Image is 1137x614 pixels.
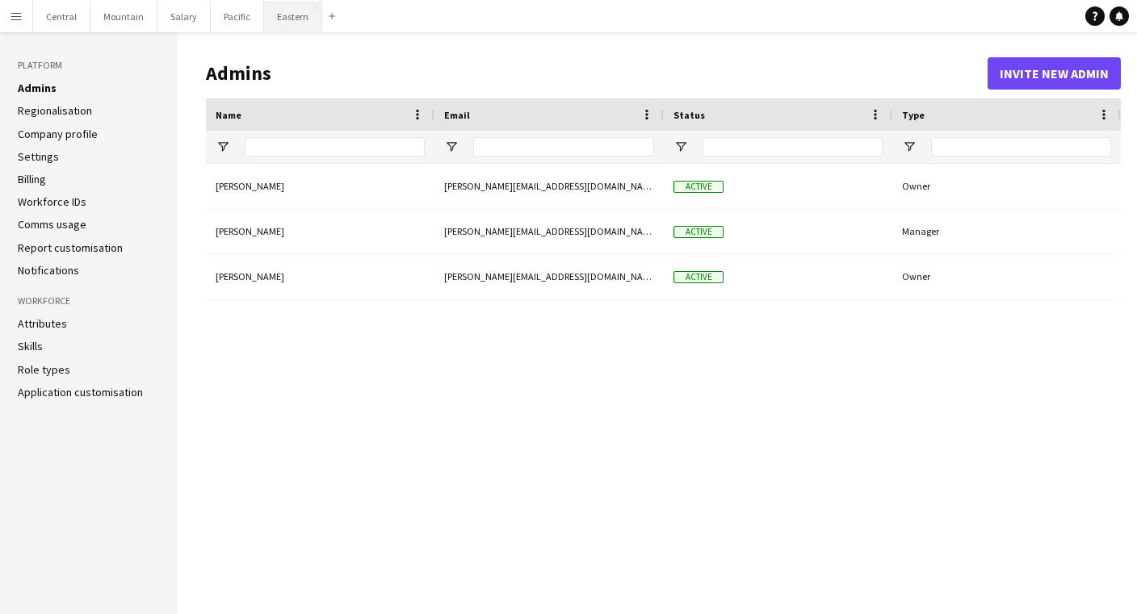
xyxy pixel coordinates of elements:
[216,140,230,154] button: Open Filter Menu
[434,209,664,253] div: [PERSON_NAME][EMAIL_ADDRESS][DOMAIN_NAME]
[18,149,59,164] a: Settings
[211,1,264,32] button: Pacific
[434,254,664,299] div: [PERSON_NAME][EMAIL_ADDRESS][DOMAIN_NAME]
[18,127,98,141] a: Company profile
[206,164,434,208] div: [PERSON_NAME]
[18,339,43,353] a: Skills
[18,194,86,209] a: Workforce IDs
[473,137,654,157] input: Email Filter Input
[673,140,688,154] button: Open Filter Menu
[18,217,86,232] a: Comms usage
[264,1,322,32] button: Eastern
[33,1,90,32] button: Central
[892,254,1121,299] div: Owner
[703,137,883,157] input: Status Filter Input
[444,140,459,154] button: Open Filter Menu
[18,172,46,186] a: Billing
[18,58,160,73] h3: Platform
[18,103,92,118] a: Regionalisation
[673,271,724,283] span: Active
[434,164,664,208] div: [PERSON_NAME][EMAIL_ADDRESS][DOMAIN_NAME]
[245,137,425,157] input: Name Filter Input
[444,109,470,121] span: Email
[18,263,79,278] a: Notifications
[157,1,211,32] button: Salary
[892,209,1121,253] div: Manager
[206,209,434,253] div: [PERSON_NAME]
[673,109,705,121] span: Status
[892,164,1121,208] div: Owner
[988,57,1121,90] button: Invite new admin
[216,109,241,121] span: Name
[902,109,925,121] span: Type
[206,61,988,86] h1: Admins
[18,81,57,95] a: Admins
[18,240,123,255] a: Report customisation
[673,181,724,193] span: Active
[18,316,67,331] a: Attributes
[902,140,917,154] button: Open Filter Menu
[18,385,143,399] a: Application customisation
[18,362,70,377] a: Role types
[90,1,157,32] button: Mountain
[673,226,724,238] span: Active
[18,294,160,308] h3: Workforce
[931,137,1111,157] input: Type Filter Input
[206,254,434,299] div: [PERSON_NAME]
